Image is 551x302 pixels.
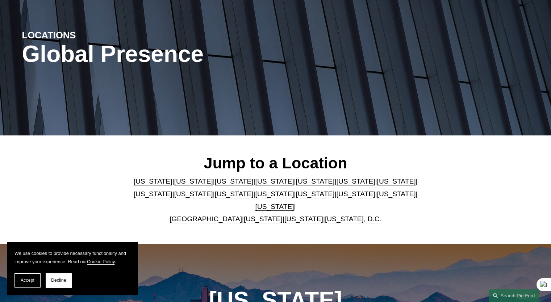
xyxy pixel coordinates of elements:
[255,190,294,198] a: [US_STATE]
[244,215,283,223] a: [US_STATE]
[51,278,66,283] span: Decline
[22,29,149,41] h4: LOCATIONS
[174,190,213,198] a: [US_STATE]
[22,41,360,67] h1: Global Presence
[128,154,423,172] h2: Jump to a Location
[325,215,381,223] a: [US_STATE], D.C.
[134,190,172,198] a: [US_STATE]
[296,177,334,185] a: [US_STATE]
[14,273,41,288] button: Accept
[87,259,115,264] a: Cookie Policy
[296,190,334,198] a: [US_STATE]
[377,190,416,198] a: [US_STATE]
[174,177,213,185] a: [US_STATE]
[14,249,130,266] p: We use cookies to provide necessary functionality and improve your experience. Read our .
[170,215,242,223] a: [GEOGRAPHIC_DATA]
[377,177,416,185] a: [US_STATE]
[134,177,172,185] a: [US_STATE]
[255,177,294,185] a: [US_STATE]
[284,215,323,223] a: [US_STATE]
[7,242,138,295] section: Cookie banner
[215,190,254,198] a: [US_STATE]
[128,175,423,225] p: | | | | | | | | | | | | | | | | | |
[46,273,72,288] button: Decline
[215,177,254,185] a: [US_STATE]
[255,203,294,210] a: [US_STATE]
[489,289,539,302] a: Search this site
[336,190,375,198] a: [US_STATE]
[21,278,34,283] span: Accept
[336,177,375,185] a: [US_STATE]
